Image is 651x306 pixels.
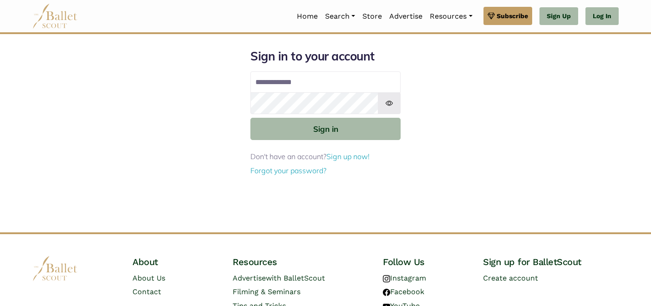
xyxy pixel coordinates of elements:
h4: Sign up for BalletScout [483,256,619,268]
p: Don't have an account? [250,151,401,163]
a: Advertise [386,7,426,26]
a: Subscribe [483,7,532,25]
a: Facebook [383,287,424,296]
a: Filming & Seminars [233,287,300,296]
a: Advertisewith BalletScout [233,274,325,282]
img: instagram logo [383,275,390,282]
a: Sign up now! [326,152,370,161]
span: with BalletScout [266,274,325,282]
h4: Resources [233,256,368,268]
span: Subscribe [497,11,528,21]
a: Contact [132,287,161,296]
img: gem.svg [488,11,495,21]
a: Instagram [383,274,426,282]
h4: Follow Us [383,256,468,268]
a: Create account [483,274,538,282]
img: logo [32,256,78,281]
a: Resources [426,7,476,26]
h4: About [132,256,218,268]
a: Forgot your password? [250,166,326,175]
button: Sign in [250,118,401,140]
a: Search [321,7,359,26]
img: facebook logo [383,289,390,296]
a: Home [293,7,321,26]
a: About Us [132,274,165,282]
a: Store [359,7,386,26]
a: Log In [585,7,619,25]
a: Sign Up [539,7,578,25]
h1: Sign in to your account [250,49,401,64]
